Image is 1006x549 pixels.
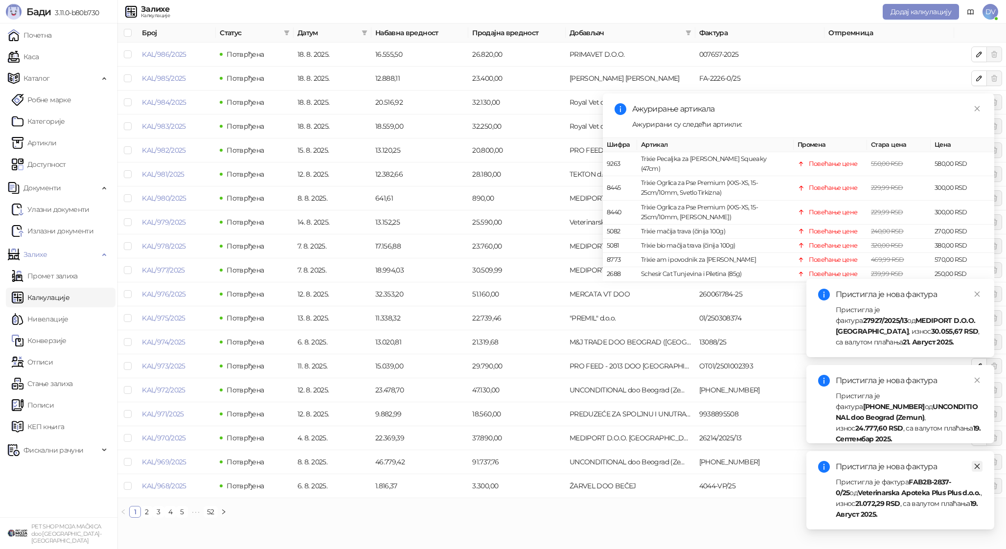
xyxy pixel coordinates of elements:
[294,114,371,138] td: 18. 8. 2025.
[871,160,903,167] span: 550,00 RSD
[294,378,371,402] td: 12. 8. 2025.
[566,282,695,306] td: MERCATA VT DOO
[603,253,637,267] td: 8773
[294,43,371,67] td: 18. 8. 2025.
[371,330,469,354] td: 13.020,81
[294,306,371,330] td: 13. 8. 2025.
[931,152,994,176] td: 580,00 RSD
[142,122,185,131] a: KAL/983/2025
[468,402,566,426] td: 18.560,00
[566,234,695,258] td: MEDIPORT D.O.O. BEOGRAD
[12,221,93,241] a: Излазни документи
[371,162,469,186] td: 12.382,66
[177,506,187,517] a: 5
[227,314,264,322] span: Потврђена
[218,506,229,518] li: Следећа страна
[227,122,264,131] span: Потврђена
[855,424,903,433] strong: 24.777,60 RSD
[227,410,264,418] span: Потврђена
[931,201,994,225] td: 300,00 RSD
[566,23,695,43] th: Добављач
[637,138,794,152] th: Артикал
[142,481,186,490] a: KAL/968/2025
[371,186,469,210] td: 641,61
[12,133,57,153] a: ArtikliАртикли
[695,402,825,426] td: 9938895508
[142,338,185,346] a: KAL/974/2025
[221,509,227,515] span: right
[637,152,794,176] td: Trixie Pecaljka za [PERSON_NAME] Squeaky (47cm)
[809,241,858,251] div: Повећање цене
[695,426,825,450] td: 26214/2025/13
[142,170,184,179] a: KAL/981/2025
[360,25,369,40] span: filter
[570,27,682,38] span: Добављач
[931,253,994,267] td: 570,00 RSD
[972,461,983,472] a: Close
[836,424,981,443] strong: 19. Септембар 2025.
[12,417,64,436] a: КЕП књига
[632,119,983,130] div: Ажурирани су следећи артикли:
[603,201,637,225] td: 8440
[227,194,264,203] span: Потврђена
[188,506,204,518] span: •••
[371,282,469,306] td: 32.353,20
[684,25,693,40] span: filter
[809,183,858,193] div: Повећање цене
[468,234,566,258] td: 23.760,00
[468,330,566,354] td: 21.319,68
[468,306,566,330] td: 22.739,46
[129,506,141,518] li: 1
[871,242,903,249] span: 320,00 RSD
[566,306,695,330] td: "PREMIL" d.o.o.
[142,290,185,298] a: KAL/976/2025
[695,67,825,91] td: FA-2226-0/25
[130,506,140,517] a: 1
[695,378,825,402] td: 25-3000-010479
[294,186,371,210] td: 8. 8. 2025.
[371,43,469,67] td: 16.555,50
[371,114,469,138] td: 18.559,00
[142,194,186,203] a: KAL/980/2025
[227,242,264,251] span: Потврђена
[227,266,264,274] span: Потврђена
[603,239,637,253] td: 5081
[863,316,908,325] strong: 27927/2025/13
[141,506,153,518] li: 2
[566,330,695,354] td: M&J TRADE DOO BEOGRAD (ZEMUN)
[871,256,904,263] span: 469,99 RSD
[974,377,981,384] span: close
[931,138,994,152] th: Цена
[371,402,469,426] td: 9.882,99
[204,506,217,517] a: 52
[371,450,469,474] td: 46.779,42
[931,327,979,336] strong: 30.055,67 RSD
[142,386,185,394] a: KAL/972/2025
[972,375,983,386] a: Close
[165,506,176,517] a: 4
[117,506,129,518] button: left
[695,354,825,378] td: OT01/2501002393
[294,210,371,234] td: 14. 8. 2025.
[142,218,185,227] a: KAL/979/2025
[297,27,358,38] span: Датум
[204,506,218,518] li: 52
[362,30,367,36] span: filter
[963,4,979,20] a: Документација
[8,25,52,45] a: Почетна
[31,523,101,544] small: PET SHOP MOJA MAČKICA doo [GEOGRAPHIC_DATA]-[GEOGRAPHIC_DATA]
[603,176,637,200] td: 8445
[294,234,371,258] td: 7. 8. 2025.
[871,184,903,191] span: 229,99 RSD
[6,4,22,20] img: Logo
[566,450,695,474] td: UNCONDITIONAL doo Beograd (Zemun)
[371,354,469,378] td: 15.039,00
[12,395,54,415] a: Пописи
[12,374,72,393] a: Стање залиха
[695,474,825,498] td: 4044-VP/25
[603,138,637,152] th: Шифра
[141,5,170,13] div: Залихе
[974,463,981,470] span: close
[23,178,61,198] span: Документи
[871,270,903,277] span: 239,99 RSD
